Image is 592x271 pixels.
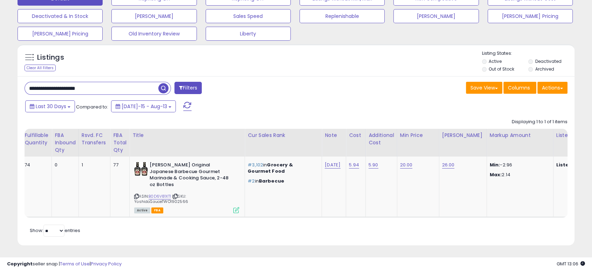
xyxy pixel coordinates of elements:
[259,178,284,184] span: Barbecue
[325,132,343,139] div: Note
[482,50,574,57] p: Listing States:
[349,132,363,139] div: Cost
[134,207,150,213] span: All listings currently available for purchase on Amazon
[489,58,502,64] label: Active
[393,9,479,23] button: [PERSON_NAME]
[349,161,359,168] a: 5.94
[490,161,500,168] strong: Min:
[325,161,340,168] a: [DATE]
[512,119,567,125] div: Displaying 1 to 1 of 1 items
[149,193,171,199] a: B0D6V81XT1
[206,27,291,41] button: Liberty
[466,82,502,94] button: Save View
[557,260,585,267] span: 2025-09-13 13:06 GMT
[489,66,514,72] label: Out of Stock
[369,161,378,168] a: 5.90
[369,132,394,146] div: Additional Cost
[111,9,197,23] button: [PERSON_NAME]
[150,162,235,190] b: [PERSON_NAME] Original Japanese Barbecue Gourmet Marinade & Cooking Sauce, 2-48 oz Bottles
[488,9,573,23] button: [PERSON_NAME] Pricing
[25,100,75,112] button: Last 30 Days
[122,103,167,110] span: [DATE]-15 - Aug-13
[111,100,176,112] button: [DATE]-15 - Aug-13
[30,227,80,234] span: Show: entries
[134,162,148,176] img: 51DPiDeyicL._SL40_.jpg
[151,207,163,213] span: FBA
[37,53,64,62] h5: Listings
[60,260,90,267] a: Terms of Use
[132,132,242,139] div: Title
[248,161,293,174] span: Grocery & Gourmet Food
[18,27,103,41] button: [PERSON_NAME] Pricing
[82,132,108,146] div: Rsvd. FC Transfers
[400,161,413,168] a: 20.00
[490,162,548,168] p: -2.96
[134,193,188,204] span: | SKU: YoshidaSauceTWO1902566
[400,132,436,139] div: Min Price
[556,161,588,168] b: Listed Price:
[7,261,122,267] div: seller snap | |
[248,161,263,168] span: #3,102
[248,132,319,139] div: Cur Sales Rank
[91,260,122,267] a: Privacy Policy
[535,66,554,72] label: Archived
[113,132,126,154] div: FBA Total Qty
[111,27,197,41] button: Old Inventory Review
[248,178,316,184] p: in
[55,162,73,168] div: 0
[490,171,502,178] strong: Max:
[206,9,291,23] button: Sales Speed
[25,162,46,168] div: 74
[300,9,385,23] button: Replenishable
[535,58,562,64] label: Deactivated
[442,132,484,139] div: [PERSON_NAME]
[537,82,567,94] button: Actions
[134,162,239,212] div: ASIN:
[55,132,76,154] div: FBA inbound Qty
[508,84,530,91] span: Columns
[36,103,66,110] span: Last 30 Days
[113,162,124,168] div: 77
[174,82,202,94] button: Filters
[18,9,103,23] button: Deactivated & In Stock
[82,162,105,168] div: 1
[76,104,108,110] span: Compared to:
[503,82,536,94] button: Columns
[248,162,316,174] p: in
[248,178,255,184] span: #2
[25,65,56,71] div: Clear All Filters
[490,172,548,178] p: 2.14
[25,132,49,146] div: Fulfillable Quantity
[7,260,33,267] strong: Copyright
[442,161,455,168] a: 26.00
[490,132,550,139] div: Markup Amount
